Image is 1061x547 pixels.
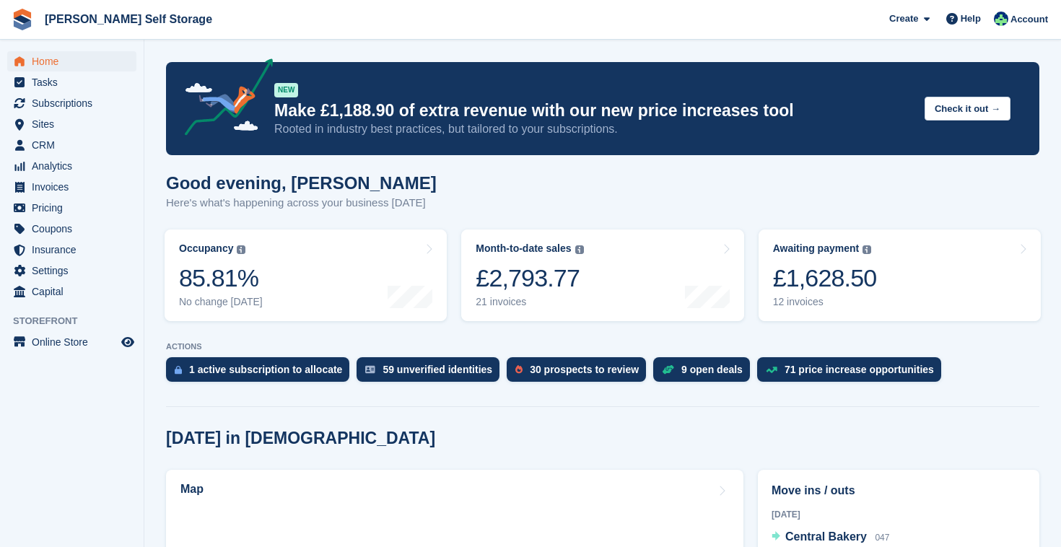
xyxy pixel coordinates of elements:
[7,135,136,155] a: menu
[166,195,437,211] p: Here's what's happening across your business [DATE]
[7,261,136,281] a: menu
[180,483,204,496] h2: Map
[237,245,245,254] img: icon-info-grey-7440780725fd019a000dd9b08b2336e03edf1995a4989e88bcd33f0948082b44.svg
[173,58,274,141] img: price-adjustments-announcement-icon-8257ccfd72463d97f412b2fc003d46551f7dbcb40ab6d574587a9cd5c0d94...
[476,263,583,293] div: £2,793.77
[961,12,981,26] span: Help
[189,364,342,375] div: 1 active subscription to allocate
[32,135,118,155] span: CRM
[772,482,1026,499] h2: Move ins / outs
[757,357,948,389] a: 71 price increase opportunities
[875,533,889,543] span: 047
[7,198,136,218] a: menu
[575,245,584,254] img: icon-info-grey-7440780725fd019a000dd9b08b2336e03edf1995a4989e88bcd33f0948082b44.svg
[12,9,33,30] img: stora-icon-8386f47178a22dfd0bd8f6a31ec36ba5ce8667c1dd55bd0f319d3a0aa187defe.svg
[7,93,136,113] a: menu
[32,114,118,134] span: Sites
[179,263,263,293] div: 85.81%
[32,156,118,176] span: Analytics
[925,97,1010,121] button: Check it out →
[772,508,1026,521] div: [DATE]
[7,281,136,302] a: menu
[994,12,1008,26] img: Dafydd Pritchard
[274,100,913,121] p: Make £1,188.90 of extra revenue with our new price increases tool
[383,364,492,375] div: 59 unverified identities
[889,12,918,26] span: Create
[7,72,136,92] a: menu
[681,364,743,375] div: 9 open deals
[166,173,437,193] h1: Good evening, [PERSON_NAME]
[274,83,298,97] div: NEW
[166,357,357,389] a: 1 active subscription to allocate
[785,364,934,375] div: 71 price increase opportunities
[365,365,375,374] img: verify_identity-adf6edd0f0f0b5bbfe63781bf79b02c33cf7c696d77639b501bdc392416b5a36.svg
[175,365,182,375] img: active_subscription_to_allocate_icon-d502201f5373d7db506a760aba3b589e785aa758c864c3986d89f69b8ff3...
[476,296,583,308] div: 21 invoices
[39,7,218,31] a: [PERSON_NAME] Self Storage
[166,429,435,448] h2: [DATE] in [DEMOGRAPHIC_DATA]
[773,263,877,293] div: £1,628.50
[32,51,118,71] span: Home
[166,342,1039,351] p: ACTIONS
[13,314,144,328] span: Storefront
[7,332,136,352] a: menu
[7,219,136,239] a: menu
[32,219,118,239] span: Coupons
[772,528,889,547] a: Central Bakery 047
[32,281,118,302] span: Capital
[515,365,523,374] img: prospect-51fa495bee0391a8d652442698ab0144808aea92771e9ea1ae160a38d050c398.svg
[165,229,447,321] a: Occupancy 85.81% No change [DATE]
[7,240,136,260] a: menu
[476,242,571,255] div: Month-to-date sales
[759,229,1041,321] a: Awaiting payment £1,628.50 12 invoices
[32,72,118,92] span: Tasks
[32,240,118,260] span: Insurance
[863,245,871,254] img: icon-info-grey-7440780725fd019a000dd9b08b2336e03edf1995a4989e88bcd33f0948082b44.svg
[32,177,118,197] span: Invoices
[357,357,507,389] a: 59 unverified identities
[32,332,118,352] span: Online Store
[7,114,136,134] a: menu
[653,357,757,389] a: 9 open deals
[785,530,867,543] span: Central Bakery
[7,51,136,71] a: menu
[179,242,233,255] div: Occupancy
[461,229,743,321] a: Month-to-date sales £2,793.77 21 invoices
[773,242,860,255] div: Awaiting payment
[32,93,118,113] span: Subscriptions
[119,333,136,351] a: Preview store
[662,364,674,375] img: deal-1b604bf984904fb50ccaf53a9ad4b4a5d6e5aea283cecdc64d6e3604feb123c2.svg
[32,198,118,218] span: Pricing
[274,121,913,137] p: Rooted in industry best practices, but tailored to your subscriptions.
[179,296,263,308] div: No change [DATE]
[1010,12,1048,27] span: Account
[7,177,136,197] a: menu
[766,367,777,373] img: price_increase_opportunities-93ffe204e8149a01c8c9dc8f82e8f89637d9d84a8eef4429ea346261dce0b2c0.svg
[530,364,639,375] div: 30 prospects to review
[507,357,653,389] a: 30 prospects to review
[32,261,118,281] span: Settings
[773,296,877,308] div: 12 invoices
[7,156,136,176] a: menu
